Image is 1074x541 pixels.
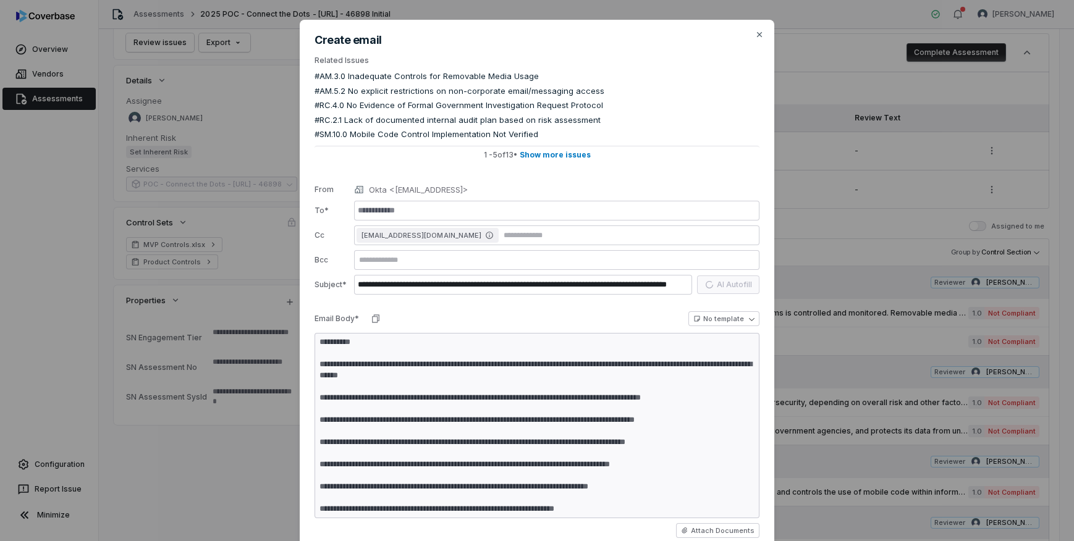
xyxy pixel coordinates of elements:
[369,184,468,196] p: Okta <[EMAIL_ADDRESS]>
[315,114,601,127] span: #RC.2.1 Lack of documented internal audit plan based on risk assessment
[315,70,539,83] span: #AM.3.0 Inadequate Controls for Removable Media Usage
[315,230,349,240] label: Cc
[315,146,759,164] button: 1 -5of13• Show more issues
[315,128,538,141] span: #SM.10.0 Mobile Code Control Implementation Not Verified
[315,314,359,324] label: Email Body*
[315,280,349,290] label: Subject*
[691,526,755,535] span: Attach Documents
[315,85,604,98] span: #AM.5.2 No explicit restrictions on non-corporate email/messaging access
[315,35,759,46] h2: Create email
[315,56,759,65] label: Related Issues
[315,255,349,265] label: Bcc
[362,230,481,240] span: [EMAIL_ADDRESS][DOMAIN_NAME]
[315,99,603,112] span: #RC.4.0 No Evidence of Formal Government Investigation Request Protocol
[520,150,591,160] span: Show more issues
[315,185,349,195] label: From
[676,523,759,538] button: Attach Documents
